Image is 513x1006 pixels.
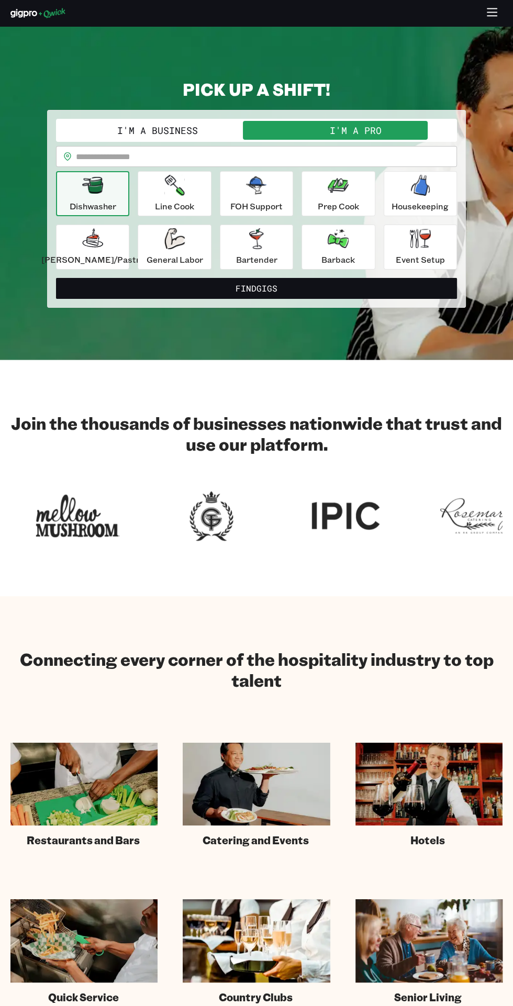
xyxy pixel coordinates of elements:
[183,899,330,982] img: Country club catered event
[138,171,211,216] button: Line Cook
[147,253,203,266] p: General Labor
[202,834,308,847] span: Catering and Events
[155,200,194,213] p: Line Cook
[355,899,503,1003] a: Senior Living
[56,225,129,270] button: [PERSON_NAME]/Pastry
[56,171,129,216] button: Dishwasher
[256,121,455,140] button: I'm a Pro
[302,171,375,216] button: Prep Cook
[10,899,158,982] img: Fast food fry station
[70,200,116,213] p: Dishwasher
[41,253,144,266] p: [PERSON_NAME]/Pastry
[230,200,283,213] p: FOH Support
[218,991,292,1004] span: Country Clubs
[302,225,375,270] button: Barback
[10,649,503,690] h2: Connecting every corner of the hospitality industry to top talent
[183,899,330,1003] a: Country Clubs
[220,225,293,270] button: Bartender
[396,253,445,266] p: Event Setup
[183,743,330,825] img: Catering staff carrying dishes.
[355,899,503,982] img: Server bringing food to a retirement community member
[138,225,211,270] button: General Labor
[410,834,445,847] span: Hotels
[10,743,158,825] img: Chef in kitchen
[36,488,119,544] img: Logo for Mellow Mushroom
[58,121,256,140] button: I'm a Business
[355,743,503,825] img: Hotel staff serving at bar
[183,743,330,847] a: Catering and Events
[355,743,503,847] a: Hotels
[170,488,253,544] img: Logo for Georgian Terrace
[384,171,457,216] button: Housekeeping
[10,743,158,847] a: Restaurants and Bars
[236,253,277,266] p: Bartender
[10,412,503,454] h2: Join the thousands of businesses nationwide that trust and use our platform.
[318,200,359,213] p: Prep Cook
[304,488,387,544] img: Logo for IPIC
[27,834,140,847] span: Restaurants and Bars
[384,225,457,270] button: Event Setup
[392,200,449,213] p: Housekeeping
[56,278,457,299] button: FindGigs
[321,253,355,266] p: Barback
[220,171,293,216] button: FOH Support
[47,79,466,99] h2: PICK UP A SHIFT!
[394,991,462,1004] span: Senior Living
